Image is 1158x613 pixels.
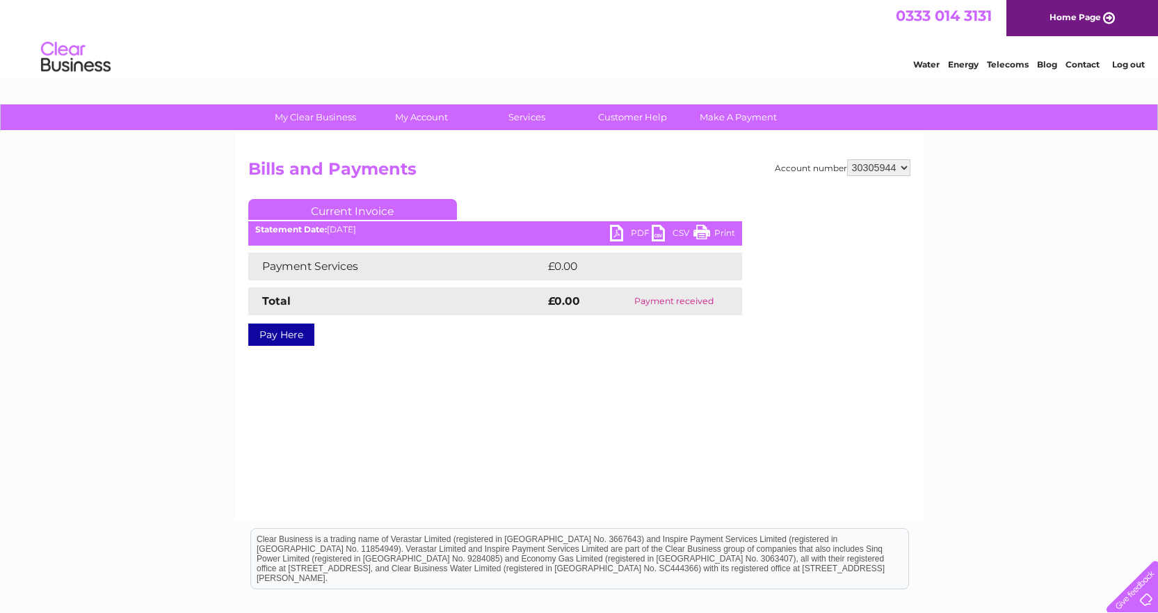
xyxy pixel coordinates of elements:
img: logo.png [40,36,111,79]
a: Pay Here [248,324,314,346]
a: My Clear Business [258,104,373,130]
a: My Account [364,104,479,130]
b: Statement Date: [255,224,327,234]
div: Clear Business is a trading name of Verastar Limited (registered in [GEOGRAPHIC_DATA] No. 3667643... [251,8,908,67]
a: PDF [610,225,652,245]
a: Customer Help [575,104,690,130]
div: [DATE] [248,225,742,234]
a: Telecoms [987,59,1029,70]
a: 0333 014 3131 [896,7,992,24]
a: Services [469,104,584,130]
a: Current Invoice [248,199,457,220]
a: Print [693,225,735,245]
a: Log out [1112,59,1145,70]
a: Make A Payment [681,104,796,130]
a: CSV [652,225,693,245]
a: Water [913,59,940,70]
h2: Bills and Payments [248,159,910,186]
td: £0.00 [545,253,710,280]
strong: £0.00 [548,294,580,308]
td: Payment received [606,287,742,315]
td: Payment Services [248,253,545,280]
a: Contact [1065,59,1100,70]
a: Energy [948,59,979,70]
a: Blog [1037,59,1057,70]
strong: Total [262,294,291,308]
div: Account number [775,159,910,176]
